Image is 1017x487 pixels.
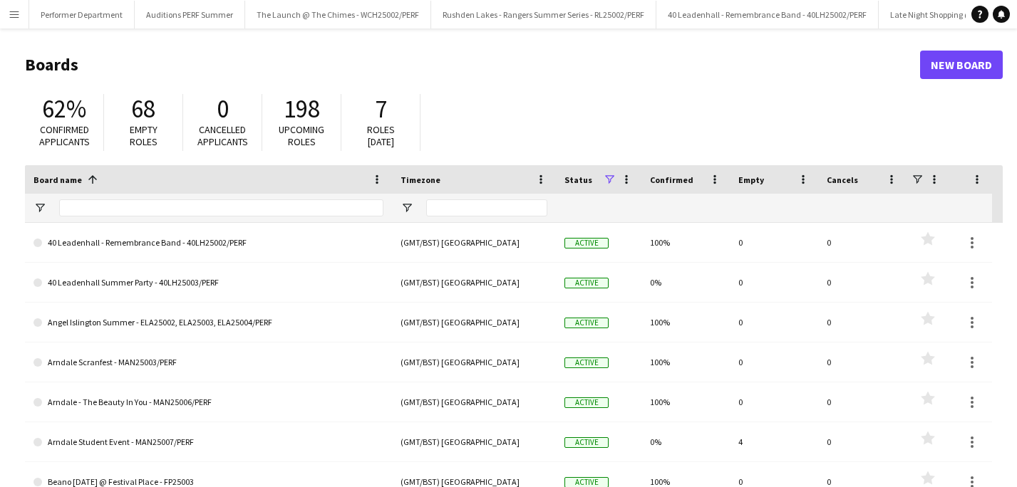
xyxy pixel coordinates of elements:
[33,342,383,382] a: Arndale Scranfest - MAN25003/PERF
[33,382,383,422] a: Arndale - The Beauty In You - MAN25006/PERF
[426,199,547,216] input: Timezone Filter Input
[131,93,155,125] span: 68
[33,174,82,185] span: Board name
[33,223,383,263] a: 40 Leadenhall - Remembrance Band - 40LH25002/PERF
[564,437,609,448] span: Active
[59,199,383,216] input: Board name Filter Input
[392,422,556,461] div: (GMT/BST) [GEOGRAPHIC_DATA]
[367,123,395,148] span: Roles [DATE]
[730,223,818,262] div: 0
[29,1,135,28] button: Performer Department
[650,174,693,185] span: Confirmed
[564,278,609,288] span: Active
[33,263,383,303] a: 40 Leadenhall Summer Party - 40LH25003/PERF
[730,263,818,302] div: 0
[392,263,556,302] div: (GMT/BST) [GEOGRAPHIC_DATA]
[818,223,907,262] div: 0
[730,342,818,382] div: 0
[33,201,46,214] button: Open Filter Menu
[25,54,920,75] h1: Boards
[392,223,556,262] div: (GMT/BST) [GEOGRAPHIC_DATA]
[818,263,907,302] div: 0
[730,422,818,461] div: 4
[564,357,609,368] span: Active
[375,93,387,125] span: 7
[392,303,556,342] div: (GMT/BST) [GEOGRAPHIC_DATA]
[431,1,656,28] button: Rushden Lakes - Rangers Summer Series - RL25002/PERF
[730,382,818,421] div: 0
[401,174,440,185] span: Timezone
[279,123,324,148] span: Upcoming roles
[217,93,229,125] span: 0
[641,223,730,262] div: 100%
[284,93,320,125] span: 198
[39,123,90,148] span: Confirmed applicants
[827,174,858,185] span: Cancels
[564,238,609,248] span: Active
[818,303,907,342] div: 0
[641,342,730,382] div: 100%
[392,342,556,382] div: (GMT/BST) [GEOGRAPHIC_DATA]
[392,382,556,421] div: (GMT/BST) [GEOGRAPHIC_DATA]
[730,303,818,342] div: 0
[738,174,764,185] span: Empty
[818,382,907,421] div: 0
[818,422,907,461] div: 0
[641,303,730,342] div: 100%
[920,51,1003,79] a: New Board
[135,1,245,28] button: Auditions PERF Summer
[641,422,730,461] div: 0%
[42,93,86,125] span: 62%
[245,1,431,28] button: The Launch @ The Chimes - WCH25002/PERF
[401,201,413,214] button: Open Filter Menu
[564,174,592,185] span: Status
[641,382,730,421] div: 100%
[818,342,907,382] div: 0
[130,123,158,148] span: Empty roles
[564,318,609,328] span: Active
[33,422,383,462] a: Arndale Student Event - MAN25007/PERF
[656,1,879,28] button: 40 Leadenhall - Remembrance Band - 40LH25002/PERF
[564,397,609,408] span: Active
[33,303,383,342] a: Angel Islington Summer - ELA25002, ELA25003, ELA25004/PERF
[641,263,730,302] div: 0%
[197,123,248,148] span: Cancelled applicants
